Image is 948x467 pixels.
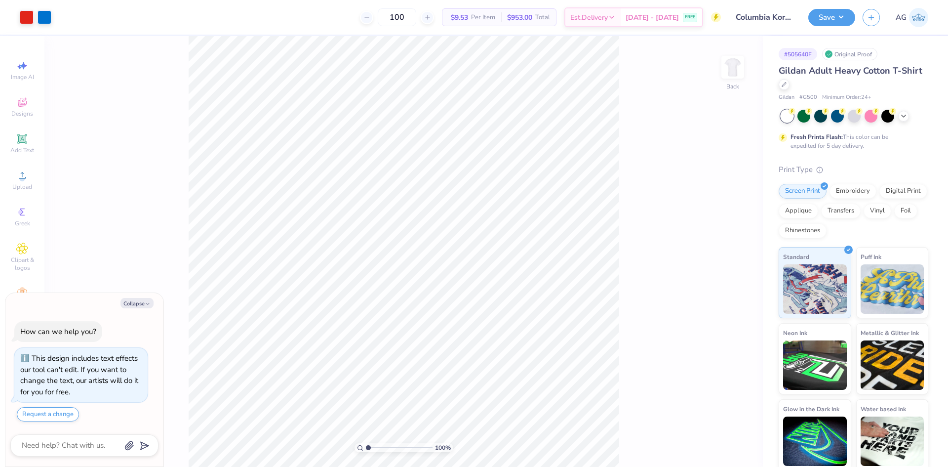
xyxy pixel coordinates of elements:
[5,256,39,272] span: Clipart & logos
[507,12,532,23] span: $953.00
[471,12,495,23] span: Per Item
[821,204,861,218] div: Transfers
[861,252,881,262] span: Puff Ink
[570,12,608,23] span: Est. Delivery
[861,328,919,338] span: Metallic & Glitter Ink
[12,183,32,191] span: Upload
[879,184,927,199] div: Digital Print
[822,48,877,60] div: Original Proof
[822,93,871,102] span: Minimum Order: 24 +
[790,132,912,150] div: This color can be expedited for 5 day delivery.
[20,327,96,337] div: How can we help you?
[799,93,817,102] span: # G500
[779,93,794,102] span: Gildan
[896,8,928,27] a: AG
[20,353,138,397] div: This design includes text effects our tool can't edit. If you want to change the text, our artist...
[790,133,843,141] strong: Fresh Prints Flash:
[15,219,30,227] span: Greek
[861,264,924,314] img: Puff Ink
[120,298,154,308] button: Collapse
[861,404,906,414] span: Water based Ink
[779,184,827,199] div: Screen Print
[779,48,817,60] div: # 505640F
[783,328,807,338] span: Neon Ink
[779,164,928,175] div: Print Type
[779,204,818,218] div: Applique
[535,12,550,23] span: Total
[894,204,917,218] div: Foil
[783,417,847,466] img: Glow in the Dark Ink
[896,12,907,23] span: AG
[783,404,839,414] span: Glow in the Dark Ink
[685,14,695,21] span: FREE
[783,264,847,314] img: Standard
[448,12,468,23] span: $9.53
[378,8,416,26] input: – –
[726,82,739,91] div: Back
[11,73,34,81] span: Image AI
[626,12,679,23] span: [DATE] - [DATE]
[17,407,79,422] button: Request a change
[779,223,827,238] div: Rhinestones
[808,9,855,26] button: Save
[861,417,924,466] img: Water based Ink
[435,443,451,452] span: 100 %
[864,204,891,218] div: Vinyl
[779,65,922,77] span: Gildan Adult Heavy Cotton T-Shirt
[10,146,34,154] span: Add Text
[723,57,743,77] img: Back
[728,7,801,27] input: Untitled Design
[783,252,809,262] span: Standard
[861,340,924,390] img: Metallic & Glitter Ink
[909,8,928,27] img: Aljosh Eyron Garcia
[11,110,33,118] span: Designs
[829,184,876,199] div: Embroidery
[783,340,847,390] img: Neon Ink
